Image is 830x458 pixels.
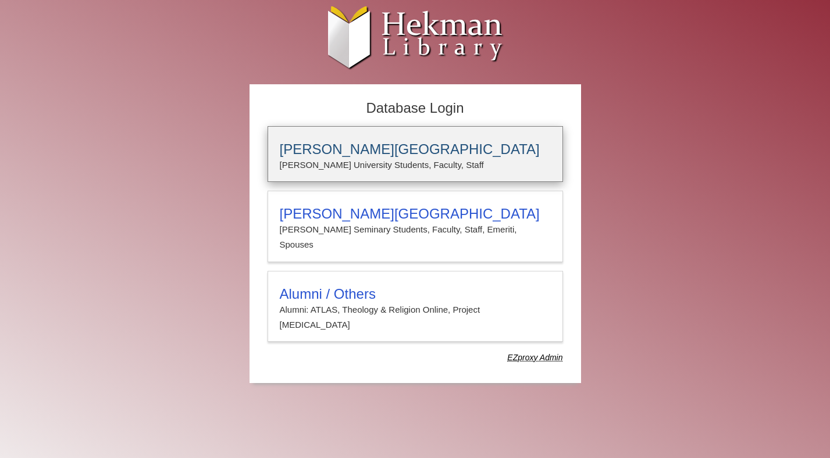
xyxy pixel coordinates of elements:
a: [PERSON_NAME][GEOGRAPHIC_DATA][PERSON_NAME] Seminary Students, Faculty, Staff, Emeriti, Spouses [268,191,563,262]
h3: Alumni / Others [280,286,551,302]
h3: [PERSON_NAME][GEOGRAPHIC_DATA] [280,206,551,222]
h3: [PERSON_NAME][GEOGRAPHIC_DATA] [280,141,551,158]
p: [PERSON_NAME] University Students, Faculty, Staff [280,158,551,173]
summary: Alumni / OthersAlumni: ATLAS, Theology & Religion Online, Project [MEDICAL_DATA] [280,286,551,333]
h2: Database Login [262,96,569,120]
a: [PERSON_NAME][GEOGRAPHIC_DATA][PERSON_NAME] University Students, Faculty, Staff [268,126,563,182]
p: [PERSON_NAME] Seminary Students, Faculty, Staff, Emeriti, Spouses [280,222,551,253]
p: Alumni: ATLAS, Theology & Religion Online, Project [MEDICAL_DATA] [280,302,551,333]
dfn: Use Alumni login [507,353,562,362]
